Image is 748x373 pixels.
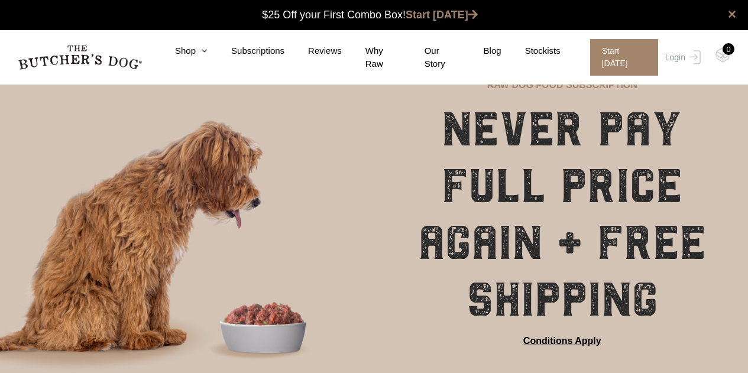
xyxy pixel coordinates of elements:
[406,9,478,21] a: Start [DATE]
[501,44,561,58] a: Stockists
[401,44,460,71] a: Our Story
[460,44,501,58] a: Blog
[208,44,284,58] a: Subscriptions
[406,101,719,328] h1: NEVER PAY FULL PRICE AGAIN + FREE SHIPPING
[728,7,736,21] a: close
[662,39,701,76] a: Login
[578,39,662,76] a: Start [DATE]
[723,43,734,55] div: 0
[151,44,208,58] a: Shop
[715,47,730,63] img: TBD_Cart-Empty.png
[523,334,601,348] a: Conditions Apply
[590,39,658,76] span: Start [DATE]
[284,44,342,58] a: Reviews
[342,44,401,71] a: Why Raw
[487,78,637,92] p: RAW DOG FOOD SUBSCRIPTION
